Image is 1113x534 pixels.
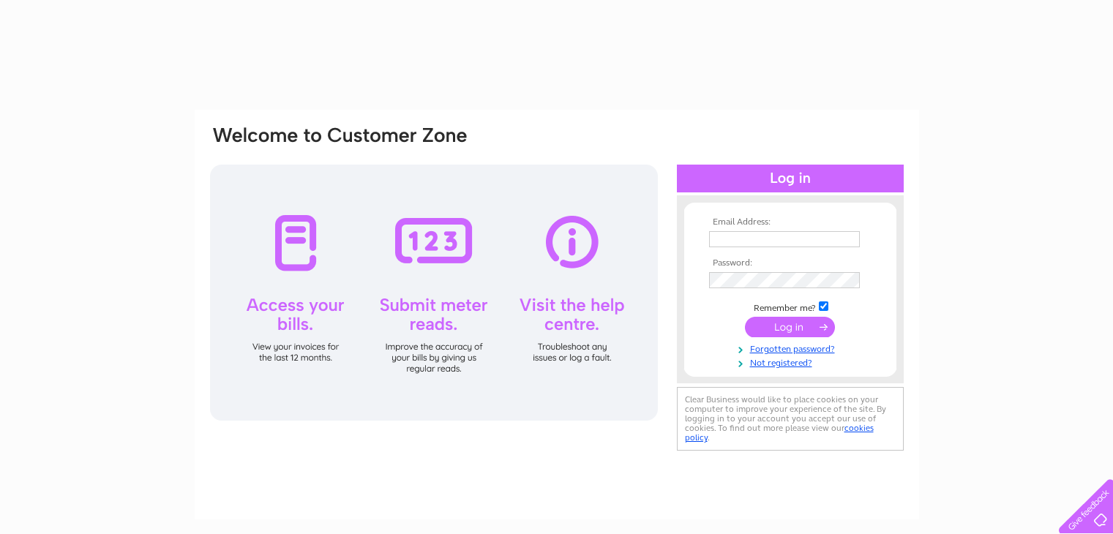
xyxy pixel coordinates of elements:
td: Remember me? [705,299,875,314]
a: cookies policy [685,423,874,443]
th: Password: [705,258,875,268]
th: Email Address: [705,217,875,227]
input: Submit [745,317,835,337]
a: Forgotten password? [709,341,875,355]
a: Not registered? [709,355,875,369]
div: Clear Business would like to place cookies on your computer to improve your experience of the sit... [677,387,904,451]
